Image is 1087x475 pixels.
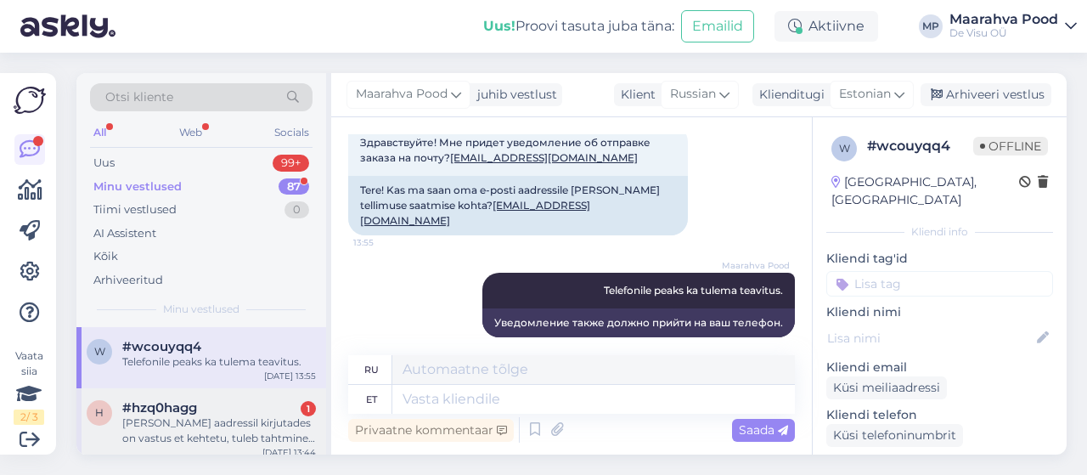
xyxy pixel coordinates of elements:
div: 1 [301,401,316,416]
div: Küsi meiliaadressi [826,376,947,399]
span: Maarahva Pood [356,85,448,104]
div: De Visu OÜ [949,26,1058,40]
div: Minu vestlused [93,178,182,195]
div: Uus [93,155,115,172]
span: Otsi kliente [105,88,173,106]
div: [DATE] 13:44 [262,446,316,459]
div: Telefonile peaks ka tulema teavitus. [122,354,316,370]
p: Kliendi nimi [826,303,1053,321]
div: Web [176,122,206,144]
div: Proovi tasuta juba täna: [483,16,674,37]
div: [GEOGRAPHIC_DATA], [GEOGRAPHIC_DATA] [831,173,1019,209]
span: Telefonile peaks ka tulema teavitus. [604,284,783,297]
img: Askly Logo [14,87,46,114]
div: 2 / 3 [14,410,44,425]
span: Minu vestlused [163,302,239,317]
b: Uus! [483,18,515,34]
a: Maarahva PoodDe Visu OÜ [949,13,1077,40]
p: Kliendi telefon [826,406,1053,424]
span: Russian [670,85,716,104]
div: et [366,385,377,414]
div: Maarahva Pood [949,13,1058,26]
p: Klienditeekond [826,454,1053,472]
span: Offline [973,137,1048,156]
span: #hzq0hagg [122,400,197,416]
span: 14:48 [726,338,790,351]
span: Saada [739,422,788,438]
div: [DATE] 13:55 [264,370,316,382]
div: Kliendi info [826,224,1053,240]
span: h [95,406,104,419]
div: 0 [284,201,309,218]
div: juhib vestlust [470,86,557,104]
span: Здравствуйте! Мне придет уведомление об отправке заказа на почту? [360,136,653,164]
input: Lisa nimi [827,329,1033,348]
div: ru [364,355,379,384]
div: Tere! Kas ma saan oma e-posti aadressile [PERSON_NAME] tellimuse saatmise kohta? [348,176,688,235]
div: 87 [279,178,309,195]
input: Lisa tag [826,271,1053,297]
span: w [839,142,850,155]
div: AI Assistent [93,225,156,242]
div: Klienditugi [752,86,825,104]
div: Arhiveeri vestlus [921,83,1051,106]
div: Tiimi vestlused [93,201,177,218]
div: All [90,122,110,144]
div: Arhiveeritud [93,272,163,289]
div: Vaata siia [14,348,44,425]
a: [EMAIL_ADDRESS][DOMAIN_NAME] [450,151,638,164]
div: Kõik [93,248,118,265]
p: Kliendi tag'id [826,250,1053,268]
span: Maarahva Pood [722,259,790,272]
div: Küsi telefoninumbrit [826,424,963,447]
div: # wcouyqq4 [867,136,973,156]
button: Emailid [681,10,754,42]
div: Уведомление также должно прийти на ваш телефон. [482,308,795,337]
span: Estonian [839,85,891,104]
div: Klient [614,86,656,104]
div: MP [919,14,943,38]
span: 13:55 [353,236,417,249]
p: Kliendi email [826,359,1053,376]
div: Privaatne kommentaar [348,419,514,442]
div: 99+ [273,155,309,172]
span: #wcouyqq4 [122,339,201,354]
div: Socials [271,122,313,144]
div: Aktiivne [774,11,878,42]
span: w [94,345,105,358]
div: [PERSON_NAME] aadressil kirjutades on vastus et kehtetu, tuleb tahtmine juba [PERSON_NAME] ja oma... [122,416,316,446]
